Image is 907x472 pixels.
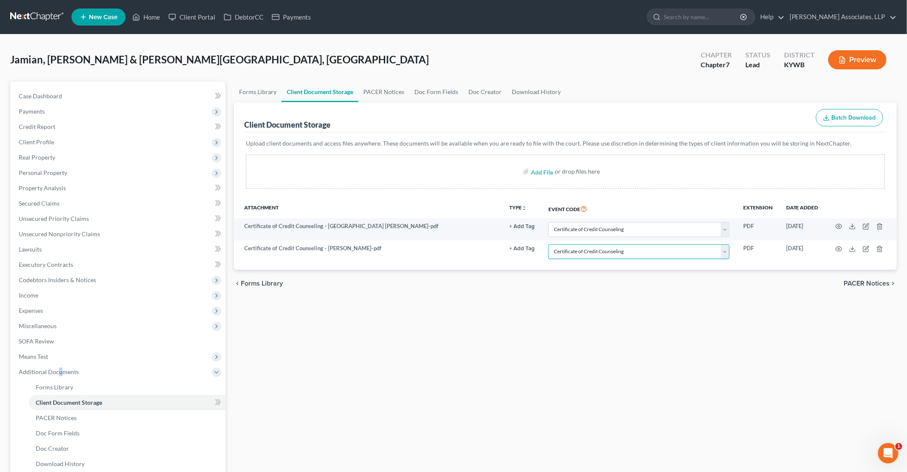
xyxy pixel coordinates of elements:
[19,200,60,207] span: Secured Claims
[234,280,241,287] i: chevron_left
[784,60,815,70] div: KYWB
[463,82,507,102] a: Doc Creator
[19,322,57,329] span: Miscellaneous
[844,280,897,287] button: PACER Notices chevron_right
[19,338,54,345] span: SOFA Review
[220,9,268,25] a: DebtorCC
[36,414,77,421] span: PACER Notices
[19,368,79,375] span: Additional Documents
[509,244,535,252] a: + Add Tag
[522,206,527,211] i: unfold_more
[19,276,96,283] span: Codebtors Insiders & Notices
[128,9,164,25] a: Home
[19,292,38,299] span: Income
[779,199,825,218] th: Date added
[19,184,66,192] span: Property Analysis
[12,119,225,134] a: Credit Report
[19,261,73,268] span: Executory Contracts
[12,257,225,272] a: Executory Contracts
[507,82,566,102] a: Download History
[12,180,225,196] a: Property Analysis
[36,399,102,406] span: Client Document Storage
[409,82,463,102] a: Doc Form Fields
[542,199,736,218] th: Event Code
[745,60,770,70] div: Lead
[10,53,429,66] span: Jamian, [PERSON_NAME] & [PERSON_NAME][GEOGRAPHIC_DATA], [GEOGRAPHIC_DATA]
[745,50,770,60] div: Status
[29,456,225,472] a: Download History
[282,82,358,102] a: Client Document Storage
[736,218,779,240] td: PDF
[358,82,409,102] a: PACER Notices
[896,443,902,450] span: 1
[234,280,283,287] button: chevron_left Forms Library
[268,9,315,25] a: Payments
[509,224,535,229] button: + Add Tag
[19,92,62,100] span: Case Dashboard
[29,426,225,441] a: Doc Form Fields
[12,226,225,242] a: Unsecured Nonpriority Claims
[29,410,225,426] a: PACER Notices
[19,123,55,130] span: Credit Report
[36,429,80,437] span: Doc Form Fields
[19,215,89,222] span: Unsecured Priority Claims
[726,60,730,69] span: 7
[785,9,896,25] a: [PERSON_NAME] Associates, LLP
[241,280,283,287] span: Forms Library
[19,307,43,314] span: Expenses
[509,205,527,211] button: TYPEunfold_more
[784,50,815,60] div: District
[19,353,48,360] span: Means Test
[19,154,55,161] span: Real Property
[246,139,885,148] p: Upload client documents and access files anywhere. These documents will be available when you are...
[12,334,225,349] a: SOFA Review
[12,242,225,257] a: Lawsuits
[234,218,502,240] td: Certificate of Credit Counseling - [GEOGRAPHIC_DATA] [PERSON_NAME]-pdf
[234,82,282,102] a: Forms Library
[736,199,779,218] th: Extension
[664,9,742,25] input: Search by name...
[756,9,784,25] a: Help
[555,167,600,176] div: or drop files here
[890,280,897,287] i: chevron_right
[779,240,825,263] td: [DATE]
[12,196,225,211] a: Secured Claims
[36,445,69,452] span: Doc Creator
[816,109,883,127] button: Batch Download
[736,240,779,263] td: PDF
[29,395,225,410] a: Client Document Storage
[164,9,220,25] a: Client Portal
[12,89,225,104] a: Case Dashboard
[832,114,876,121] span: Batch Download
[509,246,535,252] button: + Add Tag
[19,230,100,237] span: Unsecured Nonpriority Claims
[878,443,898,463] iframe: Intercom live chat
[19,246,42,253] span: Lawsuits
[19,138,54,146] span: Client Profile
[19,108,45,115] span: Payments
[29,441,225,456] a: Doc Creator
[701,60,732,70] div: Chapter
[779,218,825,240] td: [DATE]
[36,460,85,467] span: Download History
[12,211,225,226] a: Unsecured Priority Claims
[701,50,732,60] div: Chapter
[234,199,502,218] th: Attachment
[234,240,502,263] td: Certificate of Credit Counseling - [PERSON_NAME]-pdf
[29,380,225,395] a: Forms Library
[244,120,331,130] div: Client Document Storage
[509,222,535,230] a: + Add Tag
[19,169,67,176] span: Personal Property
[828,50,887,69] button: Preview
[89,14,117,20] span: New Case
[36,383,73,391] span: Forms Library
[844,280,890,287] span: PACER Notices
